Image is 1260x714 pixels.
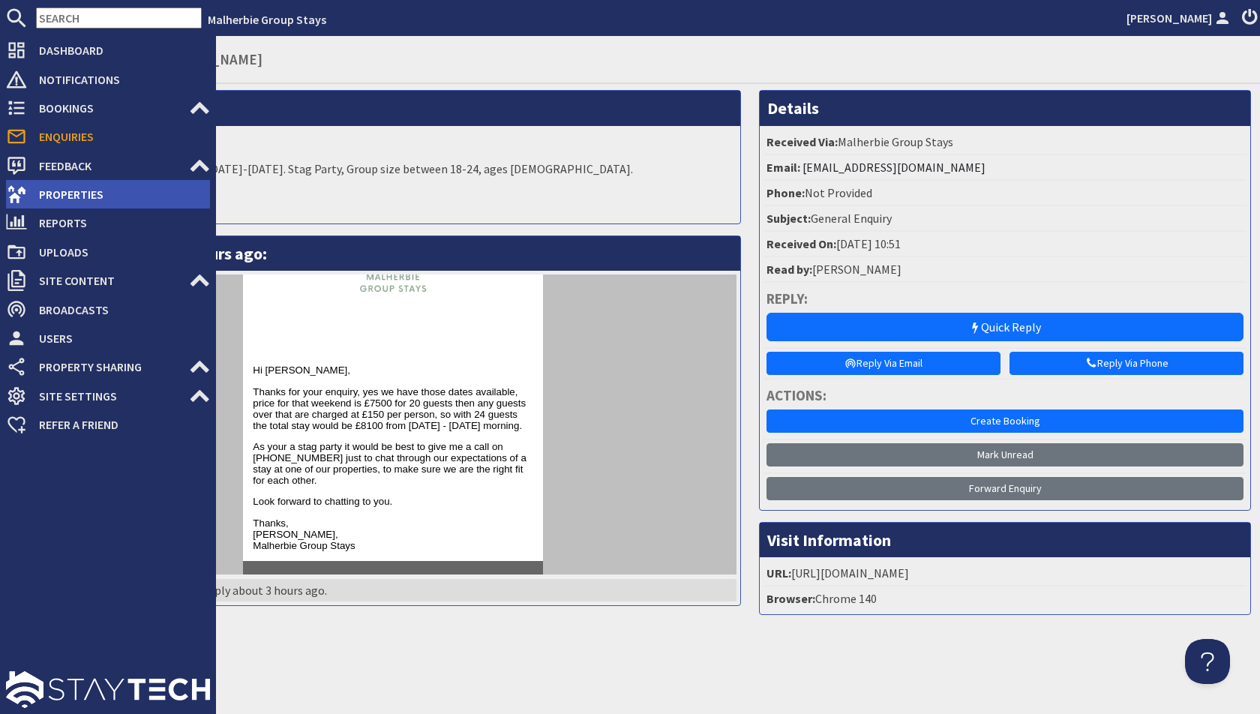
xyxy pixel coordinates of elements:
li: Chrome 140 [763,586,1246,610]
h4: Actions: [766,387,1243,404]
a: Bookings [6,96,210,120]
a: Malherbie Group Stays [208,12,326,27]
img: tab_keywords_by_traffic_grey.svg [149,87,161,99]
a: Uploads [6,240,210,264]
h3: Details [760,91,1250,125]
a: Feedback [6,154,210,178]
p: Thanks, [PERSON_NAME], Malherbie Group Stays [203,243,483,277]
h4: Reply: [766,290,1243,307]
strong: Received On: [766,236,836,251]
strong: Phone: [766,185,805,200]
span: Notifications [27,67,210,91]
a: Create Booking [766,409,1243,433]
img: tab_domain_overview_orange.svg [40,87,52,99]
span: Users [27,326,210,350]
p: [PERSON_NAME] opened the reply about 3 hours ago. [49,579,736,601]
a: Site Settings [6,384,210,408]
span: Uploads [27,240,210,264]
li: Malherbie Group Stays [763,130,1246,155]
p: Would like to enquir about the [DATE]-[DATE]. Stag Party, Group size between 18-24, ages [DEMOGRA... [49,160,736,178]
a: Users [6,326,210,350]
a: Notifications [6,67,210,91]
p: As your a stag party it would be best to give me a call on [PHONE_NUMBER] just to chat through ou... [203,166,483,211]
a: Reply Via Email [766,352,1000,375]
a: Site Content [6,268,210,292]
p: Hello, [49,130,736,148]
div: v 4.0.25 [42,24,73,36]
h3: Connect with us [193,298,493,312]
p: Hi [PERSON_NAME], [203,90,483,101]
a: Broadcasts [6,298,210,322]
span: Broadcasts [27,298,210,322]
span: Properties [27,182,210,206]
strong: Received Via: [766,134,838,149]
p: Look forward to chatting to you. [203,221,483,232]
li: General Enquiry [763,206,1246,232]
a: Forward Enquiry [766,477,1243,500]
strong: Read by: [766,262,812,277]
li: Not Provided [763,181,1246,206]
a: Properties [6,182,210,206]
div: Keywords by Traffic [166,88,253,98]
a: Reports [6,211,210,235]
div: Domain: [PERSON_NAME][DOMAIN_NAME] [39,39,248,51]
a: Property Sharing [6,355,210,379]
a: Quick Reply [766,313,1243,341]
strong: Subject: [766,211,811,226]
li: [URL][DOMAIN_NAME] [763,561,1246,586]
span: Site Content [27,268,189,292]
strong: URL: [766,565,791,580]
img: staytech_l_w-4e588a39d9fa60e82540d7cfac8cfe4b7147e857d3e8dbdfbd41c59d52db0ec4.svg [6,671,210,708]
h3: replied about 3 hours ago: [46,236,740,271]
span: Enquiries [27,124,210,148]
strong: Email: [766,160,800,175]
div: Domain Overview [57,88,134,98]
span: Property Sharing [27,355,189,379]
span: Site Settings [27,384,189,408]
span: Dashboard [27,38,210,62]
h3: Message [46,91,740,125]
p: Thank you. [49,190,736,208]
a: Reply Via Phone [1009,352,1243,375]
p: Thanks for your enquiry, yes we have those dates available, price for that weekend is £7500 for 2... [203,112,483,157]
a: Refer a Friend [6,412,210,436]
img: logo_orange.svg [24,24,36,36]
li: [DATE] 10:51 [763,232,1246,257]
h3: Visit Information [760,523,1250,557]
li: [PERSON_NAME] [763,257,1246,283]
a: Mark Unread [766,443,1243,466]
span: Feedback [27,154,189,178]
a: Dashboard [6,38,210,62]
input: SEARCH [36,7,202,28]
span: Reports [27,211,210,235]
a: [PERSON_NAME] [1126,9,1233,27]
iframe: Toggle Customer Support [1185,639,1230,684]
a: Enquiries [6,124,210,148]
span: Bookings [27,96,189,120]
img: website_grey.svg [24,39,36,51]
a: [EMAIL_ADDRESS][DOMAIN_NAME] [802,160,985,175]
span: Refer a Friend [27,412,210,436]
strong: Browser: [766,591,815,606]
